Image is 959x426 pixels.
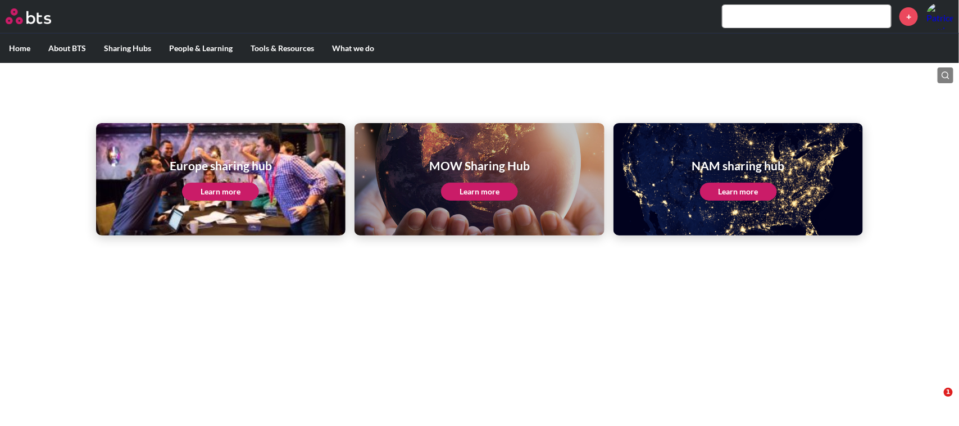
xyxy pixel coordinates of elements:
[921,388,948,415] iframe: Intercom live chat
[441,183,518,201] a: Learn more
[182,183,259,201] a: Learn more
[944,388,953,397] span: 1
[429,157,530,174] h1: MOW Sharing Hub
[6,8,72,24] a: Go home
[39,34,95,63] label: About BTS
[926,3,953,30] img: Patrice Gaul
[6,8,51,24] img: BTS Logo
[926,3,953,30] a: Profile
[700,183,777,201] a: Learn more
[899,7,918,26] a: +
[95,34,160,63] label: Sharing Hubs
[323,34,383,63] label: What we do
[160,34,242,63] label: People & Learning
[692,157,785,174] h1: NAM sharing hub
[242,34,323,63] label: Tools & Resources
[170,157,272,174] h1: Europe sharing hub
